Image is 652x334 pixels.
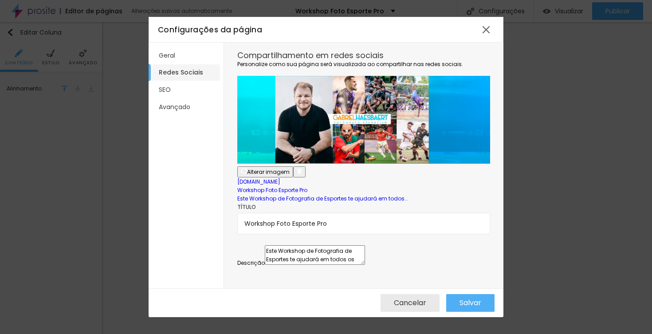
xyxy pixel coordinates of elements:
textarea: Este Workshop de Fotografia de Esportes te ajudará em todos os níveis a destravar sua [PERSON_NAM... [265,245,365,265]
li: Redes Sociais [152,64,220,81]
img: redes_socias_site.png [237,76,490,164]
img: Icone [297,169,302,174]
span: [DOMAIN_NAME] [237,178,280,185]
div: Personalize como sua página será visualizada ao compartilhar nas redes sociais. [237,62,490,67]
button: Cancelar [381,294,440,312]
p: Este Workshop de Fotografia de Esportes te ajudará em todos... [237,194,490,203]
li: Geral [152,47,220,64]
h1: Workshop Foto Esporte Pro [237,186,490,194]
span: Configurações da página [158,24,262,35]
button: Alterar imagem [237,166,293,177]
li: SEO [152,82,220,98]
span: Título [237,203,256,211]
span: Descrição [237,259,265,267]
img: Icone [241,168,247,174]
span: Alterar imagem [247,168,290,176]
button: Salvar [446,294,495,312]
div: Compartilhamento em redes sociais [237,51,490,59]
a: [DOMAIN_NAME]Workshop Foto Esporte ProEste Workshop de Fotografia de Esportes te ajudará em todos... [237,178,490,203]
li: Avançado [152,99,220,115]
span: Salvar [460,299,481,307]
span: Cancelar [394,299,426,307]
